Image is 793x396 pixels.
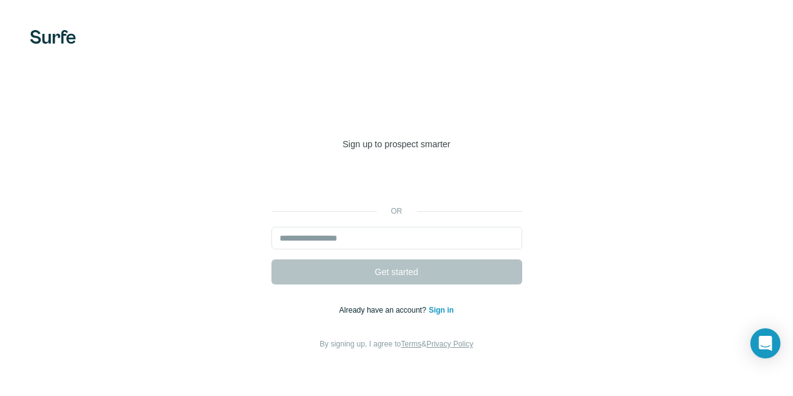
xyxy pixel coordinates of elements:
a: Terms [401,340,422,348]
span: Already have an account? [339,306,429,315]
iframe: Sign in with Google Button [265,169,528,197]
div: Open Intercom Messenger [750,328,780,358]
p: or [377,206,417,217]
a: Sign in [429,306,454,315]
span: By signing up, I agree to & [320,340,473,348]
a: Privacy Policy [426,340,473,348]
h1: Welcome to [GEOGRAPHIC_DATA] [271,85,522,135]
p: Sign up to prospect smarter [271,138,522,150]
img: Surfe's logo [30,30,76,44]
